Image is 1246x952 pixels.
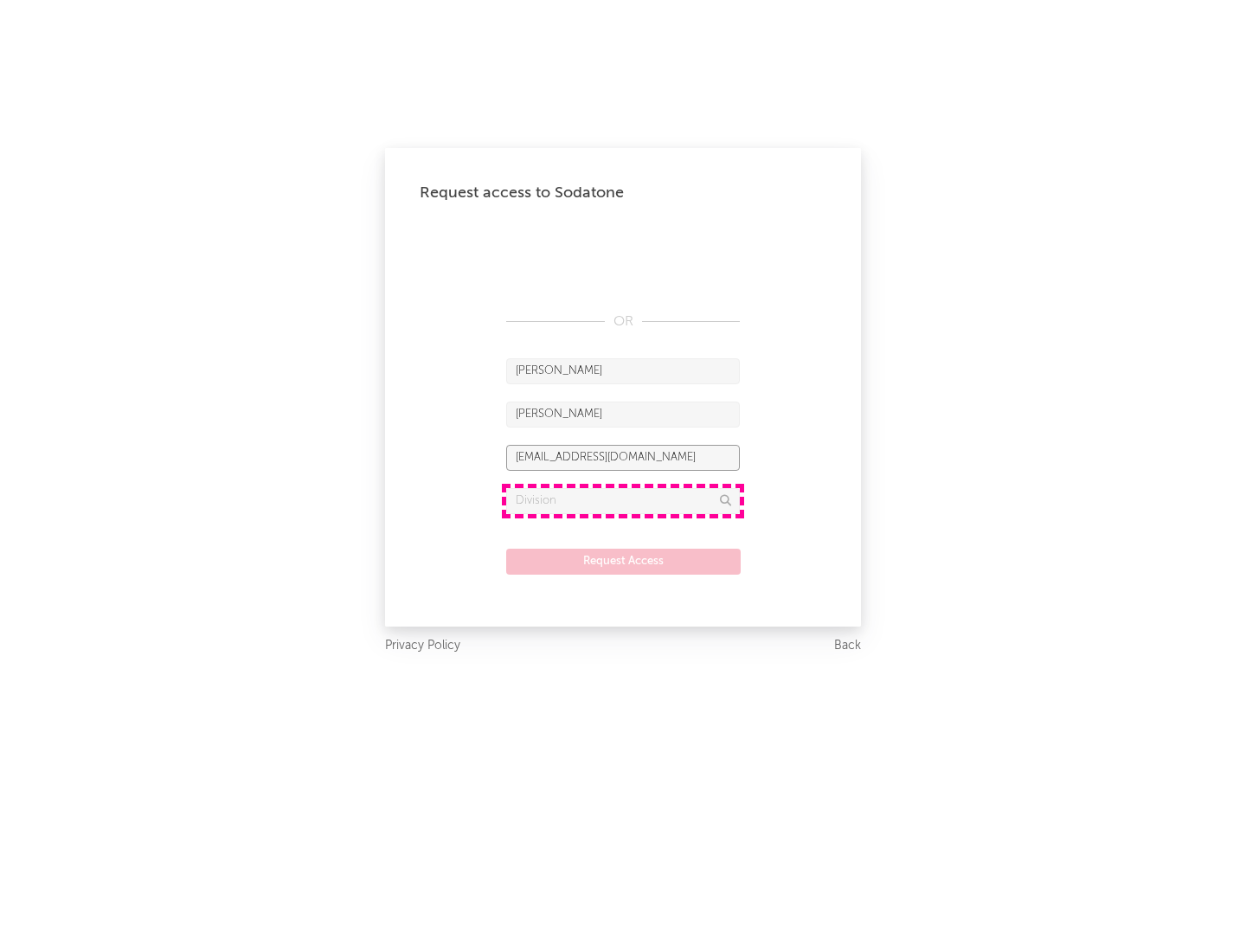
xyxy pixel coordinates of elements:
[506,549,741,575] button: Request Access
[506,488,740,514] input: Division
[506,445,740,471] input: Email
[420,183,826,203] div: Request access to Sodatone
[834,635,861,657] a: Back
[506,402,740,428] input: Last Name
[506,312,740,332] div: OR
[385,635,460,657] a: Privacy Policy
[506,358,740,384] input: First Name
